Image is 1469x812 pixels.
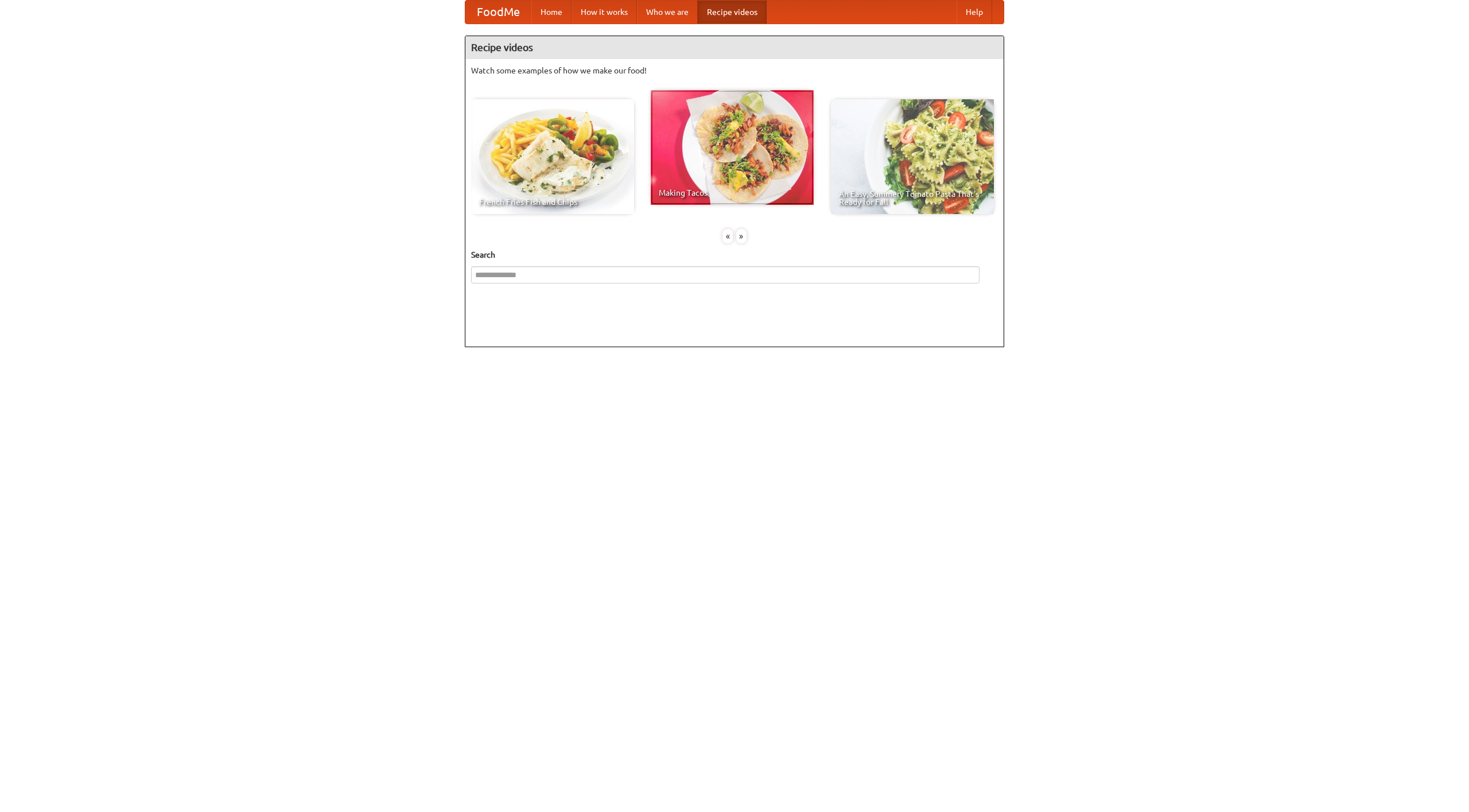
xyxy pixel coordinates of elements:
[531,1,572,24] a: Home
[831,99,994,214] a: An Easy, Summery Tomato Pasta That's Ready for Fall
[637,1,698,24] a: Who we are
[839,190,986,206] span: An Easy, Summery Tomato Pasta That's Ready for Fall
[736,229,747,243] div: »
[479,198,626,206] span: French Fries Fish and Chips
[471,65,998,76] p: Watch some examples of how we make our food!
[572,1,637,24] a: How it works
[659,189,806,197] span: Making Tacos
[722,229,733,243] div: «
[471,99,634,214] a: French Fries Fish and Chips
[651,90,814,205] a: Making Tacos
[698,1,767,24] a: Recipe videos
[471,249,998,261] h5: Search
[957,1,992,24] a: Help
[465,36,1004,59] h4: Recipe videos
[465,1,531,24] a: FoodMe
